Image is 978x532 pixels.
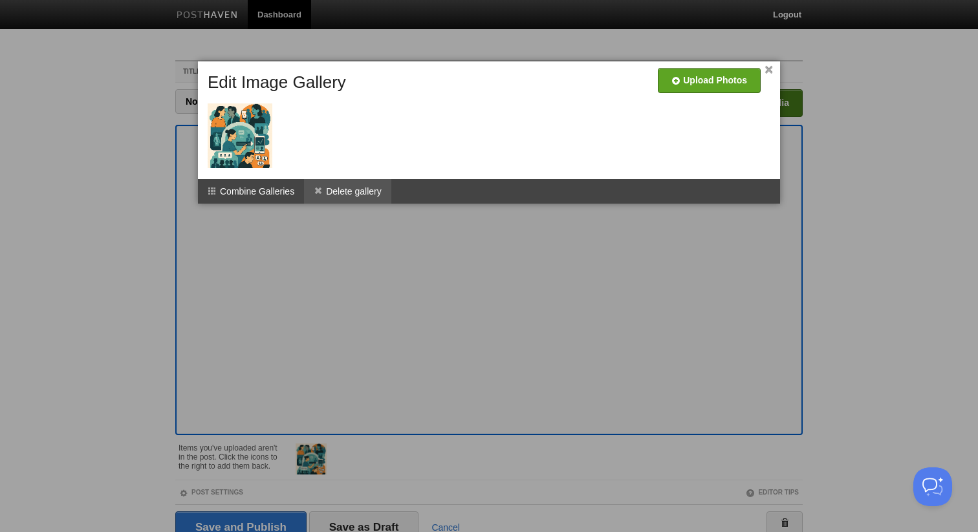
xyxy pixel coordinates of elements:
[208,103,272,168] img: 8lSCe6AAAABklEQVQDAHLJNMtetkZ5AAAAAElFTkSuQmCC
[304,179,391,204] li: Delete gallery
[765,67,773,74] a: ×
[198,179,304,204] li: Combine Galleries
[208,73,346,92] h5: Edit Image Gallery
[913,467,952,506] iframe: Help Scout Beacon - Open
